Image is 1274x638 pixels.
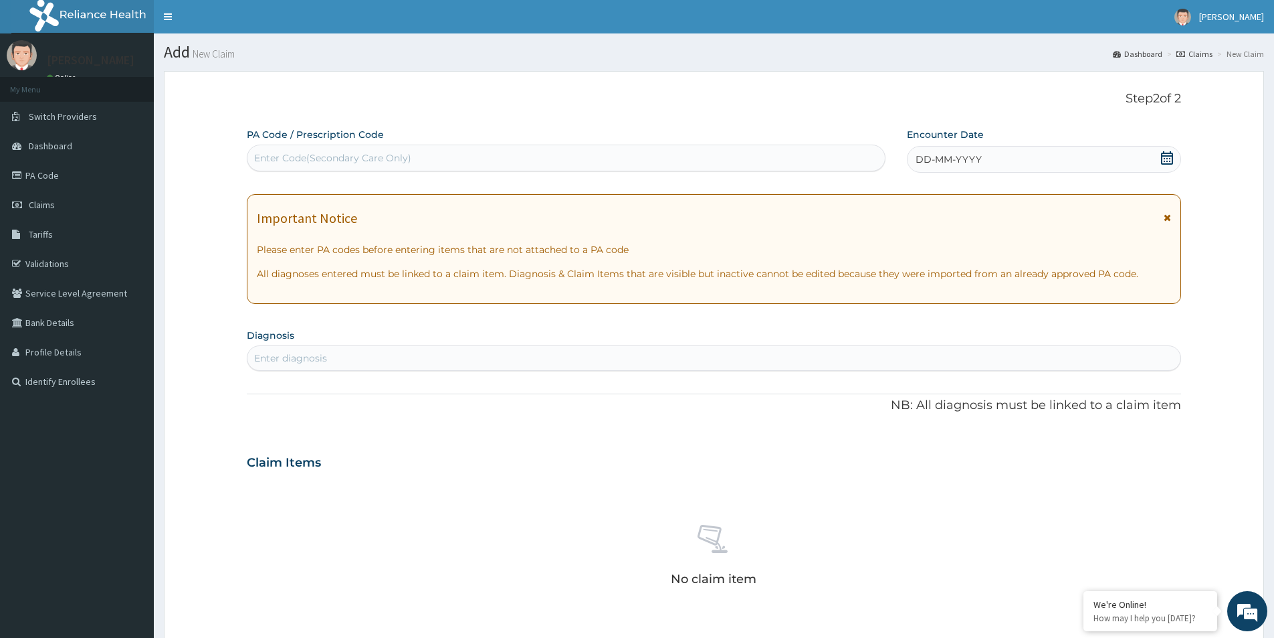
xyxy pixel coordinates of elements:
[247,397,1181,414] p: NB: All diagnosis must be linked to a claim item
[1199,11,1264,23] span: [PERSON_NAME]
[190,49,235,59] small: New Claim
[254,151,411,165] div: Enter Code(Secondary Care Only)
[257,243,1171,256] p: Please enter PA codes before entering items that are not attached to a PA code
[916,153,982,166] span: DD-MM-YYYY
[47,54,134,66] p: [PERSON_NAME]
[247,92,1181,106] p: Step 2 of 2
[7,40,37,70] img: User Image
[257,211,357,226] h1: Important Notice
[1176,48,1212,60] a: Claims
[257,267,1171,281] p: All diagnoses entered must be linked to a claim item. Diagnosis & Claim Items that are visible bu...
[164,44,1264,61] h1: Add
[671,572,756,586] p: No claim item
[1214,48,1264,60] li: New Claim
[29,199,55,211] span: Claims
[1174,9,1191,25] img: User Image
[1093,599,1207,611] div: We're Online!
[247,329,294,342] label: Diagnosis
[907,128,984,141] label: Encounter Date
[247,456,321,471] h3: Claim Items
[29,140,72,152] span: Dashboard
[254,351,327,365] div: Enter diagnosis
[29,110,97,123] span: Switch Providers
[29,228,53,240] span: Tariffs
[1113,48,1162,60] a: Dashboard
[47,73,79,82] a: Online
[247,128,384,141] label: PA Code / Prescription Code
[1093,613,1207,624] p: How may I help you today?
